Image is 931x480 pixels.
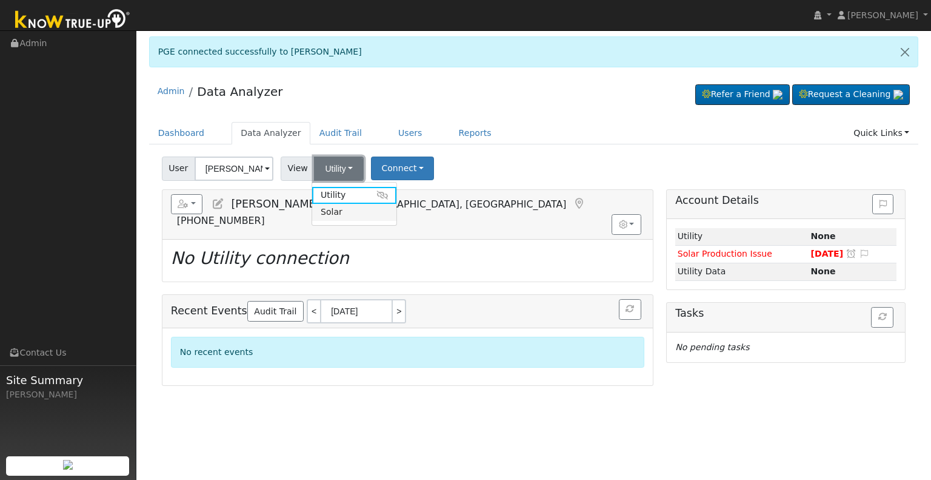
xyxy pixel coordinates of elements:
[450,122,501,144] a: Reports
[678,249,772,259] span: Solar Production Issue
[371,157,434,180] button: Connect
[811,231,836,241] strong: ID: null, authorized: 09/03/24
[195,157,273,181] input: Select a User
[773,90,783,100] img: retrieve
[675,228,809,246] td: Utility
[312,187,396,204] a: Utility
[6,388,130,401] div: [PERSON_NAME]
[846,249,856,259] a: Snooze this issue
[393,299,406,323] a: >
[212,198,225,210] a: Edit User (6516)
[675,307,896,320] h5: Tasks
[158,86,185,96] a: Admin
[844,122,918,144] a: Quick Links
[281,157,315,181] span: View
[359,198,567,210] span: [GEOGRAPHIC_DATA], [GEOGRAPHIC_DATA]
[619,299,641,320] button: Refresh
[307,299,320,323] a: <
[231,198,319,210] span: [PERSON_NAME]
[893,90,903,100] img: retrieve
[312,204,396,221] a: Solar
[389,122,432,144] a: Users
[177,215,265,226] span: [PHONE_NUMBER]
[811,249,844,259] span: [DATE]
[310,122,371,144] a: Audit Trail
[695,84,790,105] a: Refer a Friend
[149,36,919,67] div: PGE connected successfully to [PERSON_NAME]
[675,263,809,280] td: Utility Data
[314,157,364,181] button: Utility
[675,342,749,352] i: No pending tasks
[63,460,73,470] img: retrieve
[892,37,918,67] a: Close
[675,194,896,207] h5: Account Details
[162,157,195,181] span: User
[197,84,282,99] a: Data Analyzer
[792,84,910,105] a: Request a Cleaning
[232,122,310,144] a: Data Analyzer
[872,194,893,215] button: Issue History
[9,7,136,34] img: Know True-Up
[6,372,130,388] span: Site Summary
[811,266,836,276] strong: None
[247,301,304,322] a: Audit Trail
[171,299,644,323] h5: Recent Events
[847,10,918,20] span: [PERSON_NAME]
[171,337,644,368] div: No recent events
[859,249,870,258] i: Edit Issue
[171,248,349,268] i: No Utility connection
[149,122,214,144] a: Dashboard
[871,307,893,328] button: Refresh
[572,198,586,210] a: Map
